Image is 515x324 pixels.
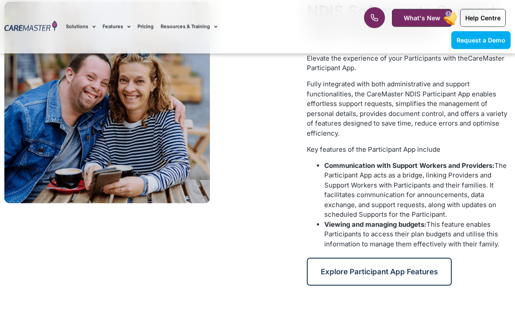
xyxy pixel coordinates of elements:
b: Communication with Support Workers and Providers: [324,162,494,170]
span: Fully integrated with both administrative and support functionalities, the CareMaster NDIS Partic... [307,80,507,138]
span: Key features of the Participant App include [307,146,440,154]
img: CareMaster's NDIS Software Demonstration aids Providers in managing Support Workers and enhancing... [4,2,210,204]
span: This feature enables Participants to access their plan budgets and utilise this information to ma... [324,221,499,249]
span: . [354,64,356,72]
span: Request a Demo [457,37,505,44]
b: Viewing and managing budgets: [324,221,426,229]
a: Features [103,12,130,41]
span: Help Centre [465,14,501,22]
span: What's New [404,14,440,22]
a: Request a Demo [451,31,511,49]
span: Elevate the experience of your Participants with the [307,55,468,63]
a: Solutions [66,12,96,41]
nav: Menu [66,12,329,41]
a: Pricing [137,12,154,41]
img: CareMaster Logo [4,21,57,33]
span: Explore Participant App Features [321,268,438,276]
a: Resources & Training [161,12,217,41]
a: Explore Participant App Features [307,258,452,286]
a: Help Centre [460,9,506,27]
a: What's New [392,9,452,27]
